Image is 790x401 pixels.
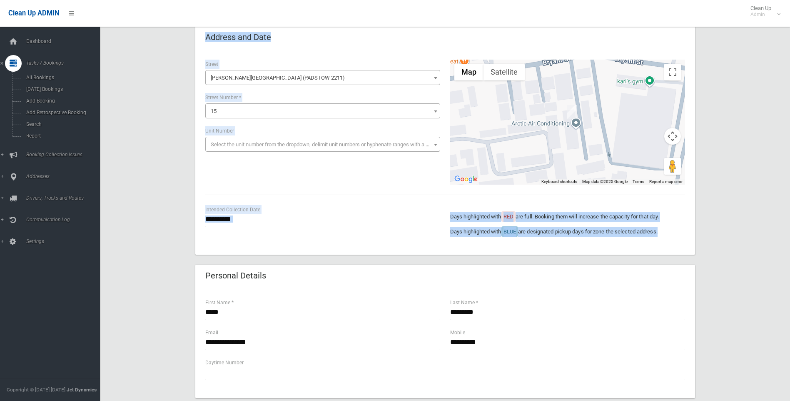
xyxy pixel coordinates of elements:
strong: Jet Dynamics [67,387,97,393]
small: Admin [750,11,771,18]
header: Address and Date [195,29,281,45]
img: Google [452,174,480,185]
div: 15 Bryant Street, PADSTOW NSW 2211 [567,105,577,119]
button: Keyboard shortcuts [541,179,577,185]
span: RED [503,213,513,220]
span: Bryant Street (PADSTOW 2211) [207,72,438,84]
span: Drivers, Trucks and Routes [24,195,106,201]
a: Report a map error [649,179,683,184]
span: Add Booking [24,98,99,104]
span: Tasks / Bookings [24,60,106,66]
span: Copyright © [DATE]-[DATE] [7,387,65,393]
span: Dashboard [24,38,106,44]
button: Show street map [454,64,483,80]
span: 15 [205,103,440,118]
span: BLUE [503,228,516,235]
header: Personal Details [195,268,276,284]
span: Clean Up [746,5,780,18]
span: Clean Up ADMIN [8,9,59,17]
button: Toggle fullscreen view [664,64,681,80]
span: Add Retrospective Booking [24,110,99,115]
span: All Bookings [24,75,99,80]
p: Days highlighted with are full. Booking them will increase the capacity for that day. [450,212,685,222]
span: 15 [207,105,438,117]
span: Map data ©2025 Google [582,179,628,184]
p: Days highlighted with are designated pickup days for zone the selected address. [450,227,685,237]
button: Drag Pegman onto the map to open Street View [664,158,681,175]
button: Show satellite imagery [483,64,525,80]
span: Addresses [24,173,106,179]
span: 15 [211,108,217,114]
a: Open this area in Google Maps (opens a new window) [452,174,480,185]
span: Search [24,121,99,127]
a: Terms (opens in new tab) [633,179,644,184]
span: Report [24,133,99,139]
button: Map camera controls [664,128,681,145]
span: [DATE] Bookings [24,86,99,92]
span: Communication Log [24,217,106,223]
span: Select the unit number from the dropdown, delimit unit numbers or hyphenate ranges with a comma [211,141,444,148]
span: Bryant Street (PADSTOW 2211) [205,70,440,85]
span: Settings [24,238,106,244]
span: Booking Collection Issues [24,152,106,158]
